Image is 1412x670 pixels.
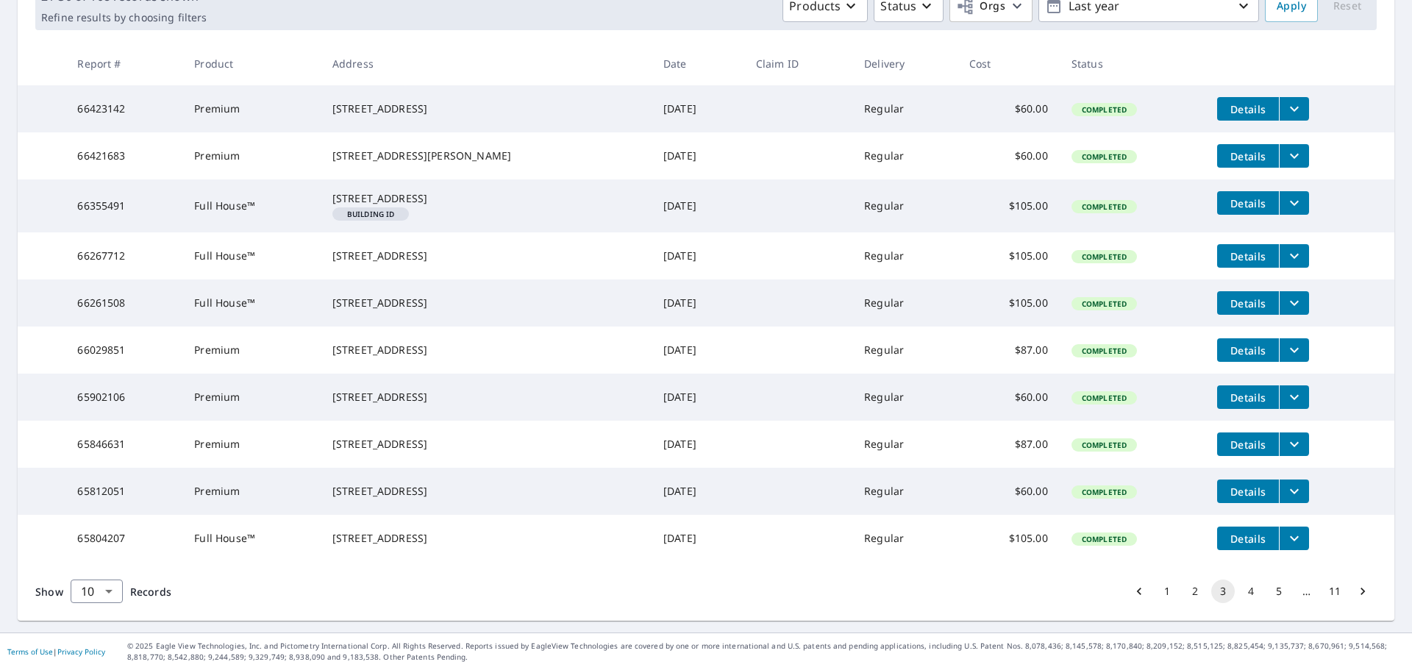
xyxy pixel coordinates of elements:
button: Go to previous page [1127,580,1151,603]
div: [STREET_ADDRESS] [332,249,640,263]
p: | [7,647,105,656]
th: Report # [65,42,182,85]
span: Completed [1073,152,1135,162]
td: 66267712 [65,232,182,279]
th: Product [182,42,320,85]
button: Go to page 1 [1155,580,1179,603]
td: [DATE] [652,279,744,327]
td: [DATE] [652,421,744,468]
td: Regular [852,279,958,327]
button: detailsBtn-65902106 [1217,385,1279,409]
td: $105.00 [958,232,1060,279]
button: Go to page 2 [1183,580,1207,603]
button: Go to page 11 [1323,580,1347,603]
p: Refine results by choosing filters [41,11,207,24]
button: filesDropdownBtn-66421683 [1279,144,1309,168]
button: detailsBtn-65804207 [1217,527,1279,550]
button: detailsBtn-66029851 [1217,338,1279,362]
td: Regular [852,232,958,279]
th: Claim ID [744,42,852,85]
span: Completed [1073,299,1135,309]
a: Terms of Use [7,646,53,657]
td: $87.00 [958,421,1060,468]
button: Go to page 5 [1267,580,1291,603]
td: 65902106 [65,374,182,421]
td: Premium [182,468,320,515]
td: $105.00 [958,515,1060,562]
span: Completed [1073,252,1135,262]
td: Full House™ [182,179,320,232]
button: filesDropdownBtn-66267712 [1279,244,1309,268]
button: filesDropdownBtn-65846631 [1279,432,1309,456]
td: $105.00 [958,279,1060,327]
td: Regular [852,132,958,179]
td: 65812051 [65,468,182,515]
div: [STREET_ADDRESS] [332,296,640,310]
td: Full House™ [182,279,320,327]
span: Details [1226,249,1270,263]
span: Completed [1073,393,1135,403]
td: [DATE] [652,468,744,515]
td: 66423142 [65,85,182,132]
th: Cost [958,42,1060,85]
td: 66261508 [65,279,182,327]
span: Details [1226,532,1270,546]
td: 65804207 [65,515,182,562]
td: $87.00 [958,327,1060,374]
td: $60.00 [958,85,1060,132]
div: 10 [71,571,123,612]
span: Completed [1073,104,1135,115]
nav: pagination navigation [1125,580,1377,603]
span: Details [1226,343,1270,357]
p: © 2025 Eagle View Technologies, Inc. and Pictometry International Corp. All Rights Reserved. Repo... [127,641,1405,663]
td: $60.00 [958,132,1060,179]
td: [DATE] [652,374,744,421]
td: [DATE] [652,515,744,562]
td: 65846631 [65,421,182,468]
button: detailsBtn-66421683 [1217,144,1279,168]
td: $60.00 [958,468,1060,515]
button: Go to next page [1351,580,1374,603]
th: Status [1060,42,1205,85]
span: Details [1226,149,1270,163]
span: Details [1226,485,1270,499]
td: $105.00 [958,179,1060,232]
td: Regular [852,421,958,468]
div: [STREET_ADDRESS] [332,101,640,116]
th: Date [652,42,744,85]
button: filesDropdownBtn-66261508 [1279,291,1309,315]
td: [DATE] [652,179,744,232]
button: detailsBtn-66423142 [1217,97,1279,121]
div: [STREET_ADDRESS] [332,437,640,452]
button: filesDropdownBtn-66029851 [1279,338,1309,362]
td: Premium [182,374,320,421]
td: Full House™ [182,515,320,562]
td: Regular [852,179,958,232]
td: Premium [182,132,320,179]
button: detailsBtn-66355491 [1217,191,1279,215]
div: [STREET_ADDRESS] [332,531,640,546]
span: Details [1226,102,1270,116]
td: [DATE] [652,327,744,374]
div: [STREET_ADDRESS] [332,484,640,499]
span: Completed [1073,440,1135,450]
td: Regular [852,515,958,562]
button: Go to page 4 [1239,580,1263,603]
div: [STREET_ADDRESS] [332,390,640,405]
button: filesDropdownBtn-66355491 [1279,191,1309,215]
td: [DATE] [652,232,744,279]
span: Records [130,585,171,599]
span: Completed [1073,487,1135,497]
td: Regular [852,374,958,421]
span: Details [1226,391,1270,405]
span: Details [1226,438,1270,452]
td: Premium [182,421,320,468]
div: … [1295,584,1319,599]
button: detailsBtn-65812051 [1217,480,1279,503]
button: filesDropdownBtn-66423142 [1279,97,1309,121]
span: Details [1226,296,1270,310]
th: Delivery [852,42,958,85]
th: Address [321,42,652,85]
span: Completed [1073,346,1135,356]
td: 66421683 [65,132,182,179]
